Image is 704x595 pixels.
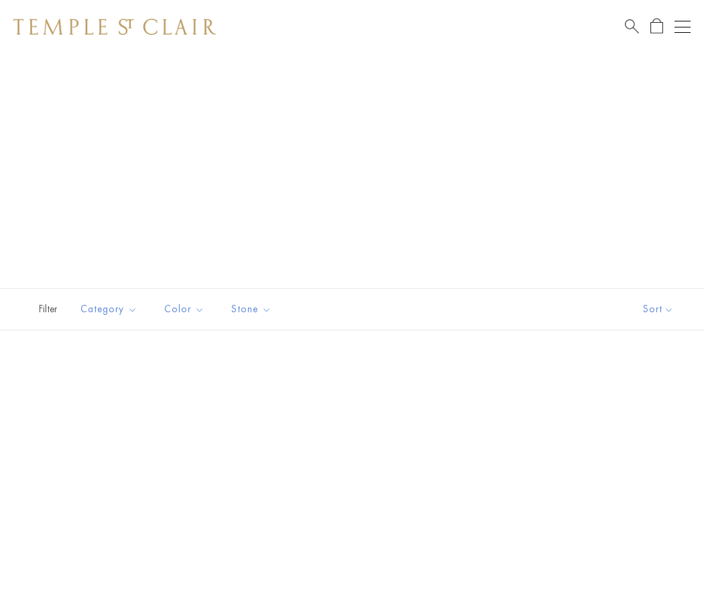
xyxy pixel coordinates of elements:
[625,18,639,35] a: Search
[613,289,704,330] button: Show sort by
[74,301,148,318] span: Category
[70,294,148,324] button: Category
[221,294,282,324] button: Stone
[674,19,691,35] button: Open navigation
[158,301,215,318] span: Color
[650,18,663,35] a: Open Shopping Bag
[154,294,215,324] button: Color
[13,19,216,35] img: Temple St. Clair
[225,301,282,318] span: Stone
